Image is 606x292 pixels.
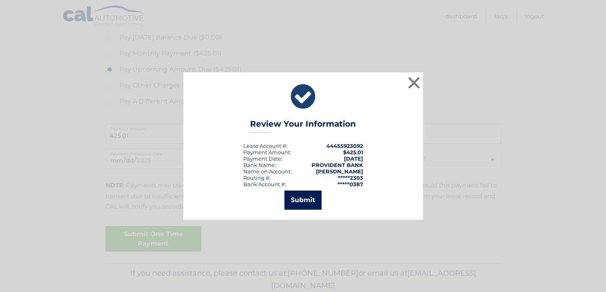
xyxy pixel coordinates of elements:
div: Payment Amount: [243,149,291,155]
button: Submit [284,191,322,210]
h3: Review Your Information [250,119,356,133]
div: : [243,155,282,162]
div: Lease Account #: [243,143,287,149]
span: Payment Date [243,155,281,162]
strong: PROVIDENT BANK [312,162,363,168]
div: Bank Account #: [243,181,286,187]
button: × [406,75,422,91]
span: $425.01 [343,149,363,155]
div: Name on Account: [243,168,292,175]
strong: 44455923092 [326,143,363,149]
strong: [PERSON_NAME] [316,168,363,175]
div: Routing #: [243,175,270,181]
div: Bank Name: [243,162,276,168]
span: [DATE] [344,155,363,162]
